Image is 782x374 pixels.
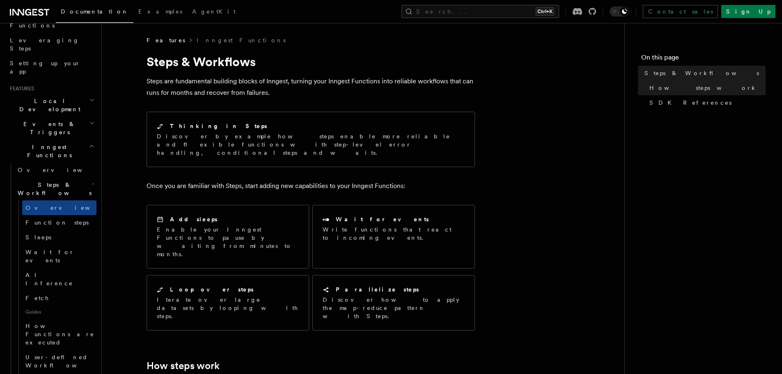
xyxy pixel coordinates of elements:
span: Inngest Functions [7,143,89,159]
a: AgentKit [187,2,241,22]
button: Events & Triggers [7,117,96,140]
span: SDK References [649,99,732,107]
span: Guides [22,305,96,319]
span: Overview [18,167,102,173]
p: Enable your Inngest Functions to pause by waiting from minutes to months. [157,225,299,258]
a: Overview [14,163,96,177]
span: Overview [25,204,110,211]
a: Wait for events [22,245,96,268]
button: Local Development [7,94,96,117]
a: Function steps [22,215,96,230]
a: Wait for eventsWrite functions that react to incoming events. [312,205,475,268]
button: Search...Ctrl+K [401,5,559,18]
h2: Thinking in Steps [170,122,267,130]
h2: Wait for events [336,215,429,223]
span: Features [147,36,185,44]
a: Add sleepsEnable your Inngest Functions to pause by waiting from minutes to months. [147,205,309,268]
span: Documentation [61,8,128,15]
span: How steps work [649,84,757,92]
a: Parallelize stepsDiscover how to apply the map-reduce pattern with Steps. [312,275,475,330]
span: Function steps [25,219,89,226]
p: Discover how to apply the map-reduce pattern with Steps. [323,296,465,320]
span: Events & Triggers [7,120,89,136]
a: How steps work [646,80,766,95]
span: User-defined Workflows [25,354,99,369]
a: Inngest Functions [197,36,286,44]
p: Write functions that react to incoming events. [323,225,465,242]
p: Iterate over large datasets by looping with steps. [157,296,299,320]
a: Leveraging Steps [7,33,96,56]
span: Sleeps [25,234,51,241]
button: Toggle dark mode [610,7,629,16]
span: Examples [138,8,182,15]
a: SDK References [646,95,766,110]
a: Steps & Workflows [641,66,766,80]
h4: On this page [641,53,766,66]
h1: Steps & Workflows [147,54,475,69]
span: Leveraging Steps [10,37,79,52]
span: AgentKit [192,8,236,15]
h2: Loop over steps [170,285,254,294]
p: Discover by example how steps enable more reliable and flexible functions with step-level error h... [157,132,465,157]
a: Thinking in StepsDiscover by example how steps enable more reliable and flexible functions with s... [147,112,475,167]
span: Fetch [25,295,49,301]
a: Fetch [22,291,96,305]
a: Setting up your app [7,56,96,79]
span: Wait for events [25,249,74,264]
kbd: Ctrl+K [536,7,554,16]
span: How Functions are executed [25,323,94,346]
a: Sleeps [22,230,96,245]
p: Once you are familiar with Steps, start adding new capabilities to your Inngest Functions: [147,180,475,192]
a: Overview [22,200,96,215]
a: AI Inference [22,268,96,291]
a: How Functions are executed [22,319,96,350]
a: Loop over stepsIterate over large datasets by looping with steps. [147,275,309,330]
span: Steps & Workflows [644,69,759,77]
a: Contact sales [643,5,718,18]
h2: Parallelize steps [336,285,419,294]
span: Setting up your app [10,60,80,75]
a: Documentation [56,2,133,23]
a: User-defined Workflows [22,350,96,373]
span: Local Development [7,97,89,113]
span: Steps & Workflows [14,181,92,197]
a: How steps work [147,360,220,372]
button: Steps & Workflows [14,177,96,200]
button: Inngest Functions [7,140,96,163]
p: Steps are fundamental building blocks of Inngest, turning your Inngest Functions into reliable wo... [147,76,475,99]
a: Examples [133,2,187,22]
h2: Add sleeps [170,215,218,223]
a: Sign Up [721,5,775,18]
span: Features [7,85,34,92]
span: AI Inference [25,272,73,287]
